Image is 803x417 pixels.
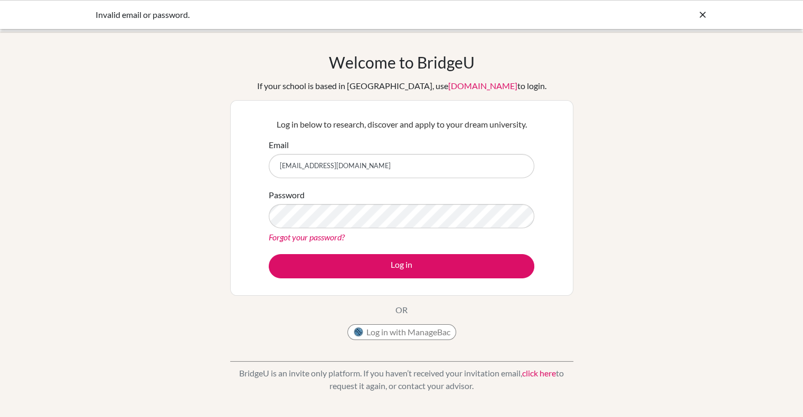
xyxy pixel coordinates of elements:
h1: Welcome to BridgeU [329,53,475,72]
div: Invalid email or password. [96,8,550,21]
button: Log in [269,254,534,278]
label: Email [269,139,289,151]
a: Forgot your password? [269,232,345,242]
p: Log in below to research, discover and apply to your dream university. [269,118,534,131]
p: OR [395,304,408,316]
label: Password [269,189,305,201]
a: [DOMAIN_NAME] [448,81,517,91]
a: click here [522,368,556,378]
div: If your school is based in [GEOGRAPHIC_DATA], use to login. [257,80,546,92]
button: Log in with ManageBac [347,324,456,340]
p: BridgeU is an invite only platform. If you haven’t received your invitation email, to request it ... [230,367,573,392]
